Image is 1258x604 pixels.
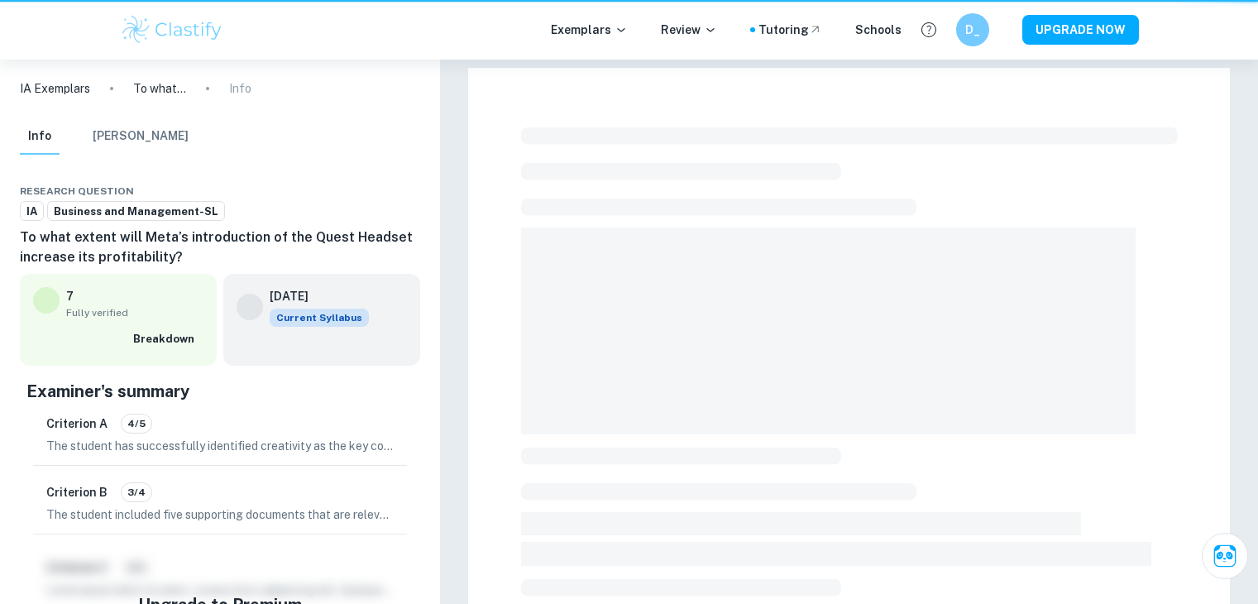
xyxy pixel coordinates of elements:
a: Tutoring [758,21,822,39]
div: Download [374,181,387,201]
p: Info [229,79,251,98]
span: IA [21,204,43,220]
img: Clastify logo [120,13,225,46]
div: Report issue [407,181,420,201]
span: Current Syllabus [270,309,369,327]
span: Fully verified [66,305,203,320]
span: 3/4 [122,485,151,500]
button: [PERSON_NAME] [93,118,189,155]
div: Share [357,181,371,201]
span: Business and Management-SL [48,204,224,220]
span: Research question [20,184,134,199]
p: Exemplars [551,21,628,39]
p: 7 [66,287,74,305]
button: Info [20,118,60,155]
button: Help and Feedback [915,16,943,44]
a: Business and Management-SL [47,201,225,222]
h6: Criterion A [46,415,108,433]
span: 4/5 [122,416,151,431]
h5: Examiner's summary [26,379,414,404]
div: This exemplar is based on the current syllabus. Feel free to refer to it for inspiration/ideas wh... [270,309,369,327]
h6: To what extent will Meta’s introduction of the Quest Headset increase its profitability? [20,228,420,267]
p: To what extent will Meta’s introduction of the Quest Headset increase its profitability? [133,79,186,98]
div: Bookmark [390,181,404,201]
p: Review [661,21,717,39]
h6: Criterion B [46,483,108,501]
button: UPGRADE NOW [1022,15,1139,45]
button: Ask Clai [1202,533,1248,579]
button: Breakdown [129,327,203,352]
p: The student included five supporting documents that are relevant, contemporary, and clearly label... [46,506,394,524]
a: IA [20,201,44,222]
p: The student has successfully identified creativity as the key concept for the Internal Assessment... [46,437,394,455]
a: Schools [855,21,902,39]
a: IA Exemplars [20,79,90,98]
h6: D_ [963,21,982,39]
button: D_ [956,13,989,46]
h6: [DATE] [270,287,356,305]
